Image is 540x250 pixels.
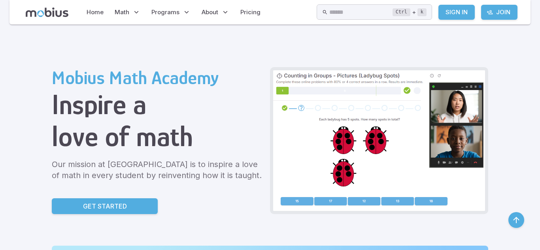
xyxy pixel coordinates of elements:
[438,5,475,20] a: Sign In
[52,120,264,152] h1: love of math
[52,159,264,181] p: Our mission at [GEOGRAPHIC_DATA] is to inspire a love of math in every student by reinventing how...
[151,8,179,17] span: Programs
[393,8,410,16] kbd: Ctrl
[52,198,158,214] a: Get Started
[52,67,264,88] h2: Mobius Math Academy
[83,201,127,211] p: Get Started
[84,3,106,21] a: Home
[481,5,517,20] a: Join
[202,8,218,17] span: About
[393,8,427,17] div: +
[52,88,264,120] h1: Inspire a
[115,8,129,17] span: Math
[273,70,485,211] img: Grade 2 Class
[238,3,263,21] a: Pricing
[417,8,427,16] kbd: k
